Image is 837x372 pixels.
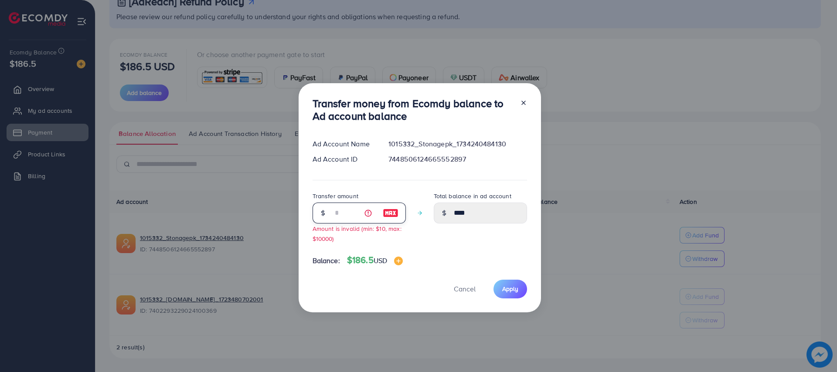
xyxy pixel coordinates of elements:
[434,192,511,200] label: Total balance in ad account
[394,257,403,265] img: image
[454,284,476,294] span: Cancel
[306,154,382,164] div: Ad Account ID
[502,284,518,293] span: Apply
[313,224,401,243] small: Amount is invalid (min: $10, max: $10000)
[383,208,398,218] img: image
[313,192,358,200] label: Transfer amount
[347,255,403,266] h4: $186.5
[443,280,487,298] button: Cancel
[381,139,534,149] div: 1015332_Stonagepk_1734240484130
[493,280,527,298] button: Apply
[313,256,340,266] span: Balance:
[374,256,387,265] span: USD
[381,154,534,164] div: 7448506124665552897
[306,139,382,149] div: Ad Account Name
[313,97,513,122] h3: Transfer money from Ecomdy balance to Ad account balance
